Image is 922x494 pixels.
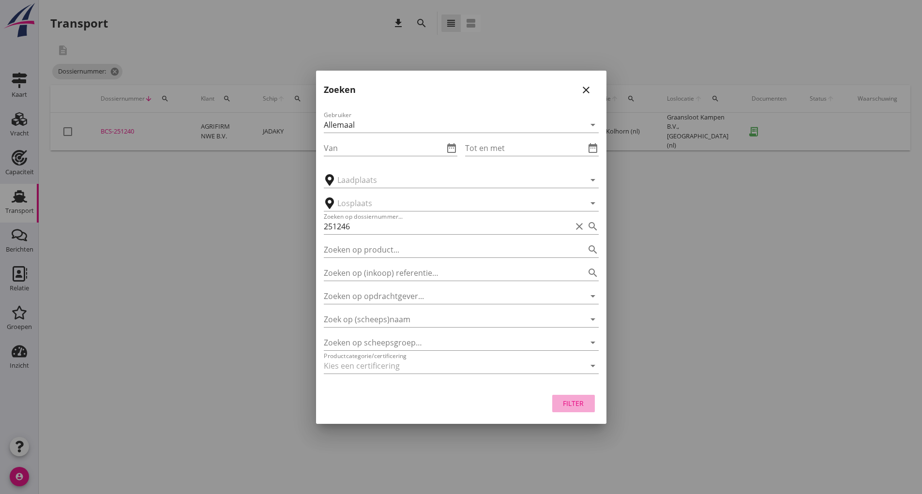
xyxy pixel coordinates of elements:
[324,83,356,96] h2: Zoeken
[587,174,599,186] i: arrow_drop_down
[587,337,599,348] i: arrow_drop_down
[574,221,585,232] i: clear
[587,119,599,131] i: arrow_drop_down
[587,197,599,209] i: arrow_drop_down
[446,142,457,154] i: date_range
[465,140,585,156] input: Tot en met
[324,288,572,304] input: Zoeken op opdrachtgever...
[324,140,444,156] input: Van
[587,244,599,255] i: search
[587,314,599,325] i: arrow_drop_down
[580,84,592,96] i: close
[324,312,572,327] input: Zoek op (scheeps)naam
[324,242,572,257] input: Zoeken op product...
[324,219,572,234] input: Zoeken op dossiernummer...
[587,290,599,302] i: arrow_drop_down
[552,395,595,412] button: Filter
[337,172,572,188] input: Laadplaats
[324,265,572,281] input: Zoeken op (inkoop) referentie…
[324,120,355,129] div: Allemaal
[587,142,599,154] i: date_range
[337,195,572,211] input: Losplaats
[587,267,599,279] i: search
[587,221,599,232] i: search
[587,360,599,372] i: arrow_drop_down
[560,398,587,408] div: Filter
